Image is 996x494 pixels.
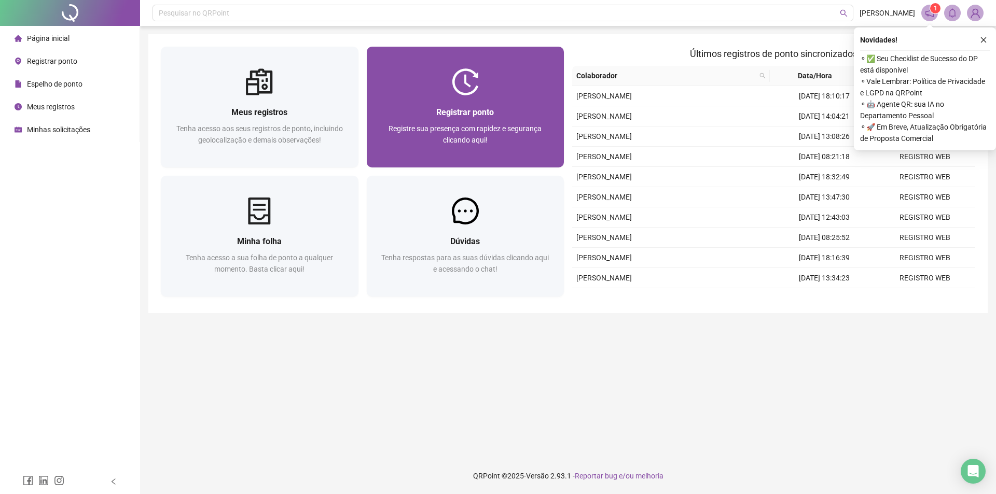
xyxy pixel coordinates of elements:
span: search [759,73,766,79]
span: Registrar ponto [436,107,494,117]
span: notification [925,8,934,18]
span: ⚬ 🤖 Agente QR: sua IA no Departamento Pessoal [860,98,990,121]
sup: 1 [930,3,940,13]
span: search [840,9,848,17]
td: [DATE] 13:47:30 [774,187,875,207]
span: instagram [54,475,64,486]
span: ⚬ Vale Lembrar: Política de Privacidade e LGPD na QRPoint [860,76,990,98]
th: Data/Hora [770,66,869,86]
span: Minhas solicitações [27,125,90,134]
span: environment [15,58,22,65]
div: Open Intercom Messenger [961,459,986,484]
span: Data/Hora [774,70,856,81]
span: Registrar ponto [27,57,77,65]
span: bell [948,8,957,18]
span: ⚬ 🚀 Em Breve, Atualização Obrigatória de Proposta Comercial [860,121,990,144]
span: Espelho de ponto [27,80,82,88]
td: [DATE] 18:16:39 [774,248,875,268]
a: Meus registrosTenha acesso aos seus registros de ponto, incluindo geolocalização e demais observa... [161,47,358,167]
td: REGISTRO WEB [875,228,975,248]
span: home [15,35,22,42]
span: Meus registros [27,103,75,111]
span: [PERSON_NAME] [576,233,632,242]
span: 1 [934,5,937,12]
td: REGISTRO WEB [875,147,975,167]
td: [DATE] 12:43:03 [774,207,875,228]
span: left [110,478,117,485]
span: Colaborador [576,70,755,81]
td: [DATE] 08:25:52 [774,228,875,248]
span: file [15,80,22,88]
img: 84180 [967,5,983,21]
td: REGISTRO WEB [875,187,975,207]
span: Reportar bug e/ou melhoria [575,472,663,480]
span: Dúvidas [450,236,480,246]
td: [DATE] 18:32:49 [774,167,875,187]
span: Tenha acesso aos seus registros de ponto, incluindo geolocalização e demais observações! [176,124,343,144]
td: REGISTRO WEB [875,288,975,308]
td: [DATE] 12:28:04 [774,288,875,308]
span: search [757,68,768,83]
span: [PERSON_NAME] [576,193,632,201]
span: [PERSON_NAME] [576,274,632,282]
span: [PERSON_NAME] [576,92,632,100]
span: [PERSON_NAME] [576,132,632,140]
span: Registre sua presença com rapidez e segurança clicando aqui! [389,124,542,144]
span: schedule [15,126,22,133]
td: [DATE] 13:08:26 [774,126,875,147]
span: Tenha acesso a sua folha de ponto a qualquer momento. Basta clicar aqui! [186,253,333,273]
span: [PERSON_NAME] [576,152,632,161]
a: DúvidasTenha respostas para as suas dúvidas clicando aqui e acessando o chat! [367,176,564,297]
td: REGISTRO WEB [875,248,975,268]
td: [DATE] 13:34:23 [774,268,875,288]
a: Minha folhaTenha acesso a sua folha de ponto a qualquer momento. Basta clicar aqui! [161,176,358,297]
span: [PERSON_NAME] [576,112,632,120]
td: [DATE] 08:21:18 [774,147,875,167]
span: Minha folha [237,236,282,246]
span: facebook [23,475,33,486]
span: Página inicial [27,34,70,43]
span: [PERSON_NAME] [576,213,632,221]
footer: QRPoint © 2025 - 2.93.1 - [140,458,996,494]
td: REGISTRO WEB [875,207,975,228]
span: clock-circle [15,103,22,110]
span: Novidades ! [860,34,897,46]
td: [DATE] 18:10:17 [774,86,875,106]
span: Últimos registros de ponto sincronizados [690,48,857,59]
span: Meus registros [231,107,287,117]
td: REGISTRO WEB [875,167,975,187]
span: close [980,36,987,44]
span: linkedin [38,475,49,486]
td: REGISTRO WEB [875,268,975,288]
span: Versão [526,472,549,480]
span: [PERSON_NAME] [576,173,632,181]
span: ⚬ ✅ Seu Checklist de Sucesso do DP está disponível [860,53,990,76]
span: [PERSON_NAME] [860,7,915,19]
td: [DATE] 14:04:21 [774,106,875,126]
span: [PERSON_NAME] [576,253,632,262]
span: Tenha respostas para as suas dúvidas clicando aqui e acessando o chat! [381,253,549,273]
a: Registrar pontoRegistre sua presença com rapidez e segurança clicando aqui! [367,47,564,167]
